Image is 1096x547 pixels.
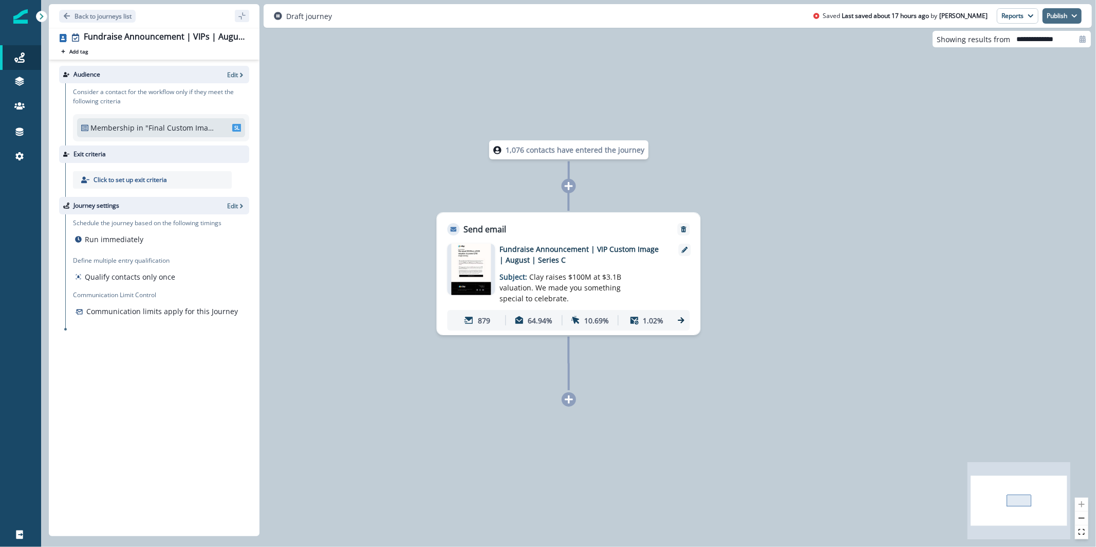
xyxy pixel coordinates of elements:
[69,48,88,54] p: Add tag
[73,290,249,300] p: Communication Limit Control
[997,8,1038,24] button: Reports
[1043,8,1082,24] button: Publish
[643,315,663,326] p: 1.02%
[500,272,622,303] span: Clay raises $100M at $3.1B valuation. We made you something special to celebrate.
[145,122,214,133] p: "Final Custom Image List- Series C"
[470,140,667,159] div: 1,076 contacts have entered the journey
[676,226,692,233] button: Remove
[232,124,242,132] span: SL
[73,87,249,106] p: Consider a contact for the workflow only if they meet the following criteria
[227,202,245,210] button: Edit
[1075,525,1088,539] button: fit view
[464,223,507,235] p: Send email
[451,244,491,295] img: email asset unavailable
[478,315,490,326] p: 879
[73,201,119,210] p: Journey settings
[500,244,664,265] p: Fundraise Announcement | VIP Custom Image | August | Series C
[73,218,221,228] p: Schedule the journey based on the following timings
[59,10,136,23] button: Go back
[73,256,177,265] p: Define multiple entry qualification
[90,122,135,133] p: Membership
[227,70,245,79] button: Edit
[85,234,143,245] p: Run immediately
[59,47,90,56] button: Add tag
[13,9,28,24] img: Inflection
[73,150,106,159] p: Exit criteria
[227,202,238,210] p: Edit
[842,11,929,21] p: Last saved about 17 hours ago
[823,11,840,21] p: Saved
[85,271,175,282] p: Qualify contacts only once
[84,32,245,43] div: Fundraise Announcement | VIPs | August | Series C
[939,11,988,21] p: Zona Zhang
[137,122,143,133] p: in
[1075,512,1088,525] button: zoom out
[937,34,1010,45] p: Showing results from
[506,144,644,155] p: 1,076 contacts have entered the journey
[528,315,553,326] p: 64.94%
[94,175,167,185] p: Click to set up exit criteria
[235,10,249,22] button: sidebar collapse toggle
[75,12,132,21] p: Back to journeys list
[500,265,628,304] p: Subject:
[227,70,238,79] p: Edit
[286,11,332,22] p: Draft journey
[437,212,701,335] div: Send emailRemoveemail asset unavailableFundraise Announcement | VIP Custom Image | August | Serie...
[73,70,100,79] p: Audience
[584,315,609,326] p: 10.69%
[86,306,238,317] p: Communication limits apply for this Journey
[931,11,937,21] p: by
